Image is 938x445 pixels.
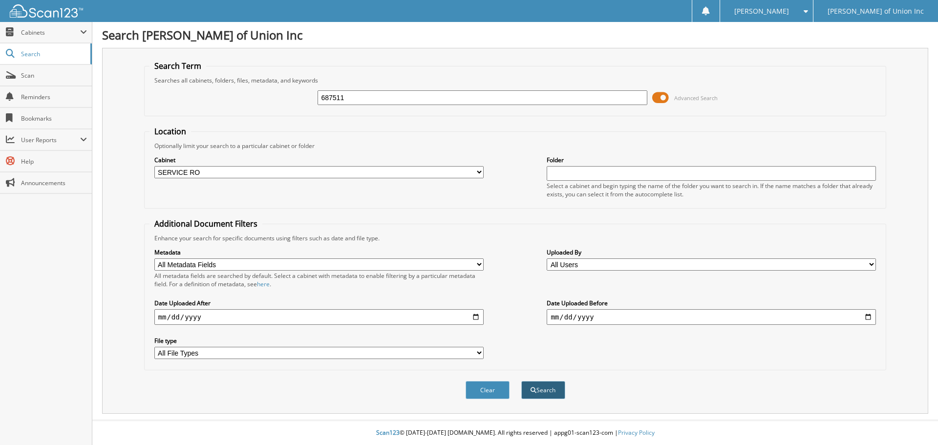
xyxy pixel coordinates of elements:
[154,272,484,288] div: All metadata fields are searched by default. Select a cabinet with metadata to enable filtering b...
[102,27,928,43] h1: Search [PERSON_NAME] of Union Inc
[734,8,789,14] span: [PERSON_NAME]
[149,142,881,150] div: Optionally limit your search to a particular cabinet or folder
[154,309,484,325] input: start
[92,421,938,445] div: © [DATE]-[DATE] [DOMAIN_NAME]. All rights reserved | appg01-scan123-com |
[21,50,85,58] span: Search
[547,248,876,256] label: Uploaded By
[674,94,718,102] span: Advanced Search
[521,381,565,399] button: Search
[547,309,876,325] input: end
[149,61,206,71] legend: Search Term
[547,156,876,164] label: Folder
[21,179,87,187] span: Announcements
[21,71,87,80] span: Scan
[149,218,262,229] legend: Additional Document Filters
[149,126,191,137] legend: Location
[154,248,484,256] label: Metadata
[21,114,87,123] span: Bookmarks
[21,136,80,144] span: User Reports
[21,28,80,37] span: Cabinets
[154,299,484,307] label: Date Uploaded After
[889,398,938,445] iframe: Chat Widget
[149,234,881,242] div: Enhance your search for specific documents using filters such as date and file type.
[466,381,510,399] button: Clear
[547,299,876,307] label: Date Uploaded Before
[21,157,87,166] span: Help
[257,280,270,288] a: here
[618,428,655,437] a: Privacy Policy
[547,182,876,198] div: Select a cabinet and begin typing the name of the folder you want to search in. If the name match...
[10,4,83,18] img: scan123-logo-white.svg
[376,428,400,437] span: Scan123
[154,337,484,345] label: File type
[828,8,924,14] span: [PERSON_NAME] of Union Inc
[154,156,484,164] label: Cabinet
[149,76,881,85] div: Searches all cabinets, folders, files, metadata, and keywords
[21,93,87,101] span: Reminders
